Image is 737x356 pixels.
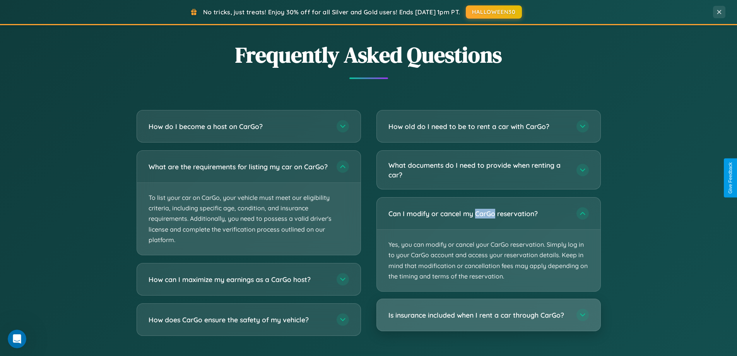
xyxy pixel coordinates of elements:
span: No tricks, just treats! Enjoy 30% off for all Silver and Gold users! Ends [DATE] 1pm PT. [203,8,460,16]
h3: Is insurance included when I rent a car through CarGo? [388,310,569,320]
iframe: Intercom live chat [8,330,26,348]
h3: Can I modify or cancel my CarGo reservation? [388,209,569,218]
h3: How do I become a host on CarGo? [149,122,329,131]
h3: How does CarGo ensure the safety of my vehicle? [149,315,329,325]
h2: Frequently Asked Questions [137,40,601,70]
div: Give Feedback [728,162,733,194]
h3: What are the requirements for listing my car on CarGo? [149,162,329,172]
button: HALLOWEEN30 [466,5,522,19]
h3: How can I maximize my earnings as a CarGo host? [149,275,329,284]
p: Yes, you can modify or cancel your CarGo reservation. Simply log in to your CarGo account and acc... [377,230,600,291]
h3: How old do I need to be to rent a car with CarGo? [388,122,569,131]
p: To list your car on CarGo, your vehicle must meet our eligibility criteria, including specific ag... [137,183,361,255]
h3: What documents do I need to provide when renting a car? [388,160,569,179]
